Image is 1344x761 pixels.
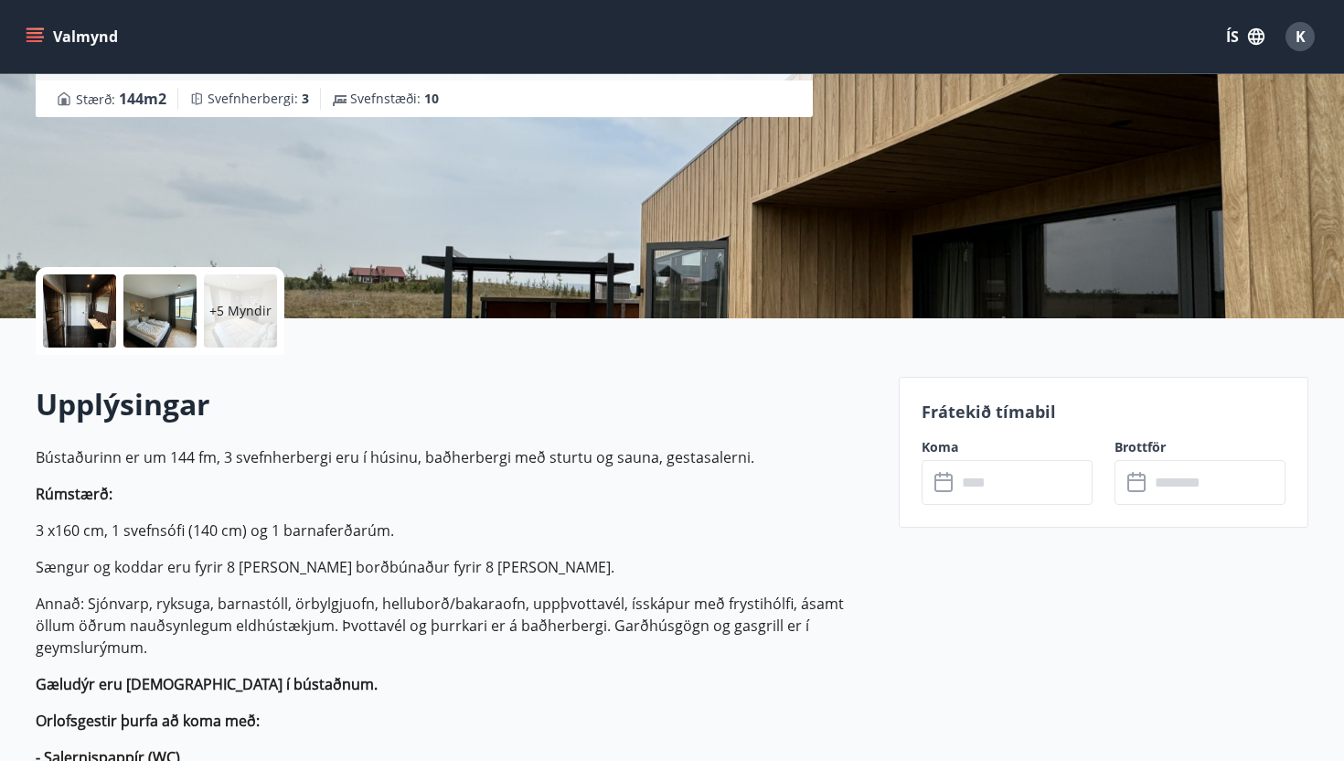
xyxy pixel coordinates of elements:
label: Koma [922,438,1093,456]
h2: Upplýsingar [36,384,877,424]
span: K [1296,27,1306,47]
span: Svefnstæði : [350,90,439,108]
button: menu [22,20,125,53]
p: Sængur og koddar eru fyrir 8 [PERSON_NAME] borðbúnaður fyrir 8 [PERSON_NAME]. [36,556,877,578]
p: +5 Myndir [209,302,272,320]
p: Bústaðurinn er um 144 fm, 3 svefnherbergi eru í húsinu, baðherbergi með sturtu og sauna, gestasal... [36,446,877,468]
span: 3 [302,90,309,107]
span: Stærð : [76,88,166,110]
label: Brottför [1115,438,1285,456]
strong: Orlofsgestir þurfa að koma með: [36,711,260,731]
p: Frátekið tímabil [922,400,1285,423]
button: ÍS [1216,20,1275,53]
button: K [1278,15,1322,59]
p: 3 x160 cm, 1 svefnsófi (140 cm) og 1 barnaferðarúm. [36,520,877,541]
span: Svefnherbergi : [208,90,309,108]
strong: Gæludýr eru [DEMOGRAPHIC_DATA] í bústaðnum. [36,674,378,694]
span: 10 [424,90,439,107]
strong: Rúmstærð: [36,484,112,504]
p: Annað: Sjónvarp, ryksuga, barnastóll, örbylgjuofn, helluborð/bakaraofn, uppþvottavél, ísskápur me... [36,593,877,659]
span: 144 m2 [119,89,166,109]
